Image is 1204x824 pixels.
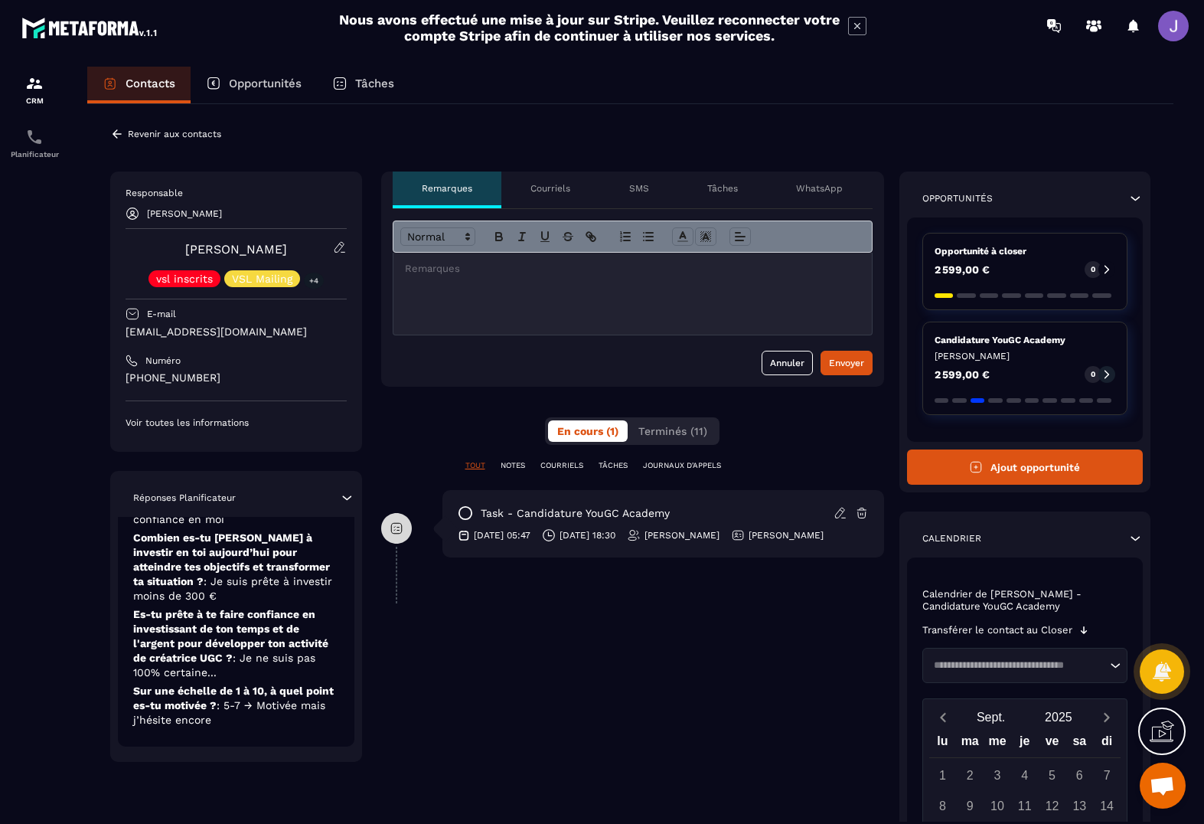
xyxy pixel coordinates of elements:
[133,531,339,603] p: Combien es-tu [PERSON_NAME] à investir en toi aujourd’hui pour atteindre tes objectifs et transfo...
[957,762,984,789] div: 2
[1140,763,1186,809] div: Ouvrir le chat
[928,658,1107,673] input: Search for option
[4,116,65,170] a: schedulerschedulerPlanificateur
[133,492,236,504] p: Réponses Planificateur
[599,460,628,471] p: TÂCHES
[304,273,324,289] p: +4
[1039,793,1065,819] div: 12
[638,425,707,437] span: Terminés (11)
[1094,793,1121,819] div: 14
[338,11,840,44] h2: Nous avons effectué une mise à jour sur Stripe. Veuillez reconnecter votre compte Stripe afin de ...
[147,308,176,320] p: E-mail
[126,371,347,385] p: [PHONE_NUMBER]
[929,731,957,757] div: lu
[1094,762,1121,789] div: 7
[126,417,347,429] p: Voir toutes les informations
[907,450,1144,485] button: Ajout opportunité
[935,264,990,275] p: 2 599,00 €
[1066,793,1093,819] div: 13
[21,14,159,41] img: logo
[958,704,1025,731] button: Open months overlay
[4,63,65,116] a: formationformationCRM
[956,731,984,757] div: ma
[935,245,1116,257] p: Opportunité à closer
[922,648,1128,683] div: Search for option
[191,67,317,103] a: Opportunités
[1039,762,1065,789] div: 5
[929,793,956,819] div: 8
[1065,731,1093,757] div: sa
[501,460,525,471] p: NOTES
[984,762,1010,789] div: 3
[922,624,1072,636] p: Transférer le contact au Closer
[829,355,864,371] div: Envoyer
[957,793,984,819] div: 9
[1011,731,1039,757] div: je
[232,273,292,284] p: VSL Mailing
[922,588,1128,613] p: Calendrier de [PERSON_NAME] - Candidature YouGC Academy
[644,529,719,541] p: [PERSON_NAME]
[87,67,191,103] a: Contacts
[540,460,583,471] p: COURRIELS
[317,67,409,103] a: Tâches
[355,77,394,90] p: Tâches
[25,74,44,93] img: formation
[762,351,813,375] button: Annuler
[1066,762,1093,789] div: 6
[4,150,65,159] p: Planificateur
[1093,731,1121,757] div: di
[929,707,958,728] button: Previous month
[560,529,615,541] p: [DATE] 18:30
[629,420,716,442] button: Terminés (11)
[422,182,472,195] p: Remarques
[133,684,339,728] p: Sur une échelle de 1 à 10, à quel point es-tu motivée ?
[229,77,302,90] p: Opportunités
[548,420,628,442] button: En cours (1)
[1091,369,1095,380] p: 0
[25,128,44,146] img: scheduler
[922,532,981,544] p: Calendrier
[126,187,347,199] p: Responsable
[796,182,843,195] p: WhatsApp
[922,192,993,204] p: Opportunités
[1091,264,1095,275] p: 0
[465,460,485,471] p: TOUT
[629,182,649,195] p: SMS
[557,425,618,437] span: En cours (1)
[1039,731,1066,757] div: ve
[481,506,670,521] p: task - Candidature YouGC Academy
[133,575,332,602] span: : Je suis prête à investir moins de 300 €
[147,208,222,219] p: [PERSON_NAME]
[4,96,65,105] p: CRM
[643,460,721,471] p: JOURNAUX D'APPELS
[749,529,824,541] p: [PERSON_NAME]
[1025,704,1092,731] button: Open years overlay
[126,325,347,339] p: [EMAIL_ADDRESS][DOMAIN_NAME]
[935,369,990,380] p: 2 599,00 €
[185,242,287,257] a: [PERSON_NAME]
[1092,707,1121,728] button: Next month
[929,762,956,789] div: 1
[1011,762,1038,789] div: 4
[935,350,1116,362] p: [PERSON_NAME]
[821,351,873,375] button: Envoyer
[126,77,175,90] p: Contacts
[984,793,1010,819] div: 10
[156,273,213,284] p: vsl inscrits
[984,731,1011,757] div: me
[133,607,339,680] p: Es-tu prête à te faire confiance en investissant de ton temps et de l'argent pour développer ton ...
[145,355,181,367] p: Numéro
[935,334,1116,346] p: Candidature YouGC Academy
[1011,793,1038,819] div: 11
[133,699,325,726] span: : 5-7 → Motivée mais j’hésite encore
[530,182,570,195] p: Courriels
[707,182,738,195] p: Tâches
[474,529,530,541] p: [DATE] 05:47
[128,129,221,139] p: Revenir aux contacts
